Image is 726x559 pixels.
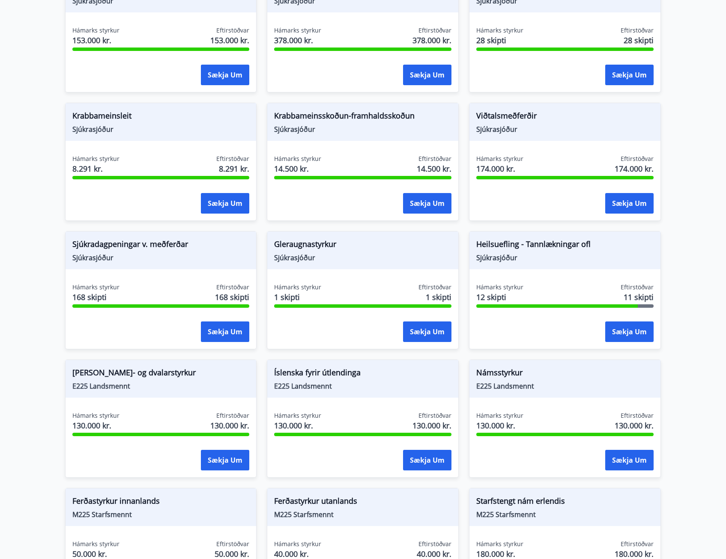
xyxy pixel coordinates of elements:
span: Hámarks styrkur [476,540,523,548]
span: Sjúkrasjóður [72,125,250,134]
span: M225 Starfsmennt [274,510,451,519]
span: Íslenska fyrir útlendinga [274,367,451,381]
span: 130.000 kr. [476,420,523,431]
button: Sækja um [201,193,249,214]
span: Hámarks styrkur [72,155,120,163]
span: 153.000 kr. [210,35,249,46]
span: Sjúkrasjóður [72,253,250,262]
span: Heilsuefling - Tannlækningar ofl [476,238,654,253]
span: 1 skipti [274,291,321,303]
span: 130.000 kr. [412,420,451,431]
span: Hámarks styrkur [72,283,120,291]
span: 130.000 kr. [72,420,120,431]
span: Eftirstöðvar [621,411,654,420]
span: Sjúkrasjóður [476,253,654,262]
span: 14.500 kr. [417,163,451,174]
span: Hámarks styrkur [476,411,523,420]
span: 1 skipti [426,291,451,303]
span: Sjúkrasjóður [476,125,654,134]
span: Hámarks styrkur [72,411,120,420]
span: Hámarks styrkur [476,283,523,291]
span: Eftirstöðvar [418,26,451,35]
button: Sækja um [201,65,249,85]
span: Sjúkrasjóður [274,253,451,262]
span: 168 skipti [72,291,120,303]
span: 130.000 kr. [210,420,249,431]
span: Hámarks styrkur [72,540,120,548]
span: 28 skipti [624,35,654,46]
span: Hámarks styrkur [72,26,120,35]
span: 174.000 kr. [615,163,654,174]
span: Eftirstöðvar [216,155,249,163]
span: Viðtalsmeðferðir [476,110,654,125]
span: 153.000 kr. [72,35,120,46]
span: Hámarks styrkur [274,540,321,548]
span: Hámarks styrkur [274,26,321,35]
span: Eftirstöðvar [621,540,654,548]
span: E225 Landsmennt [72,381,250,391]
span: Eftirstöðvar [216,26,249,35]
span: Eftirstöðvar [216,283,249,291]
span: 174.000 kr. [476,163,523,174]
button: Sækja um [403,321,451,342]
span: Námsstyrkur [476,367,654,381]
span: Eftirstöðvar [216,540,249,548]
span: Starfstengt nám erlendis [476,495,654,510]
span: 14.500 kr. [274,163,321,174]
span: Eftirstöðvar [418,411,451,420]
span: Hámarks styrkur [476,26,523,35]
span: Eftirstöðvar [621,155,654,163]
span: Krabbameinsskoðun-framhaldsskoðun [274,110,451,125]
span: E225 Landsmennt [476,381,654,391]
span: Hámarks styrkur [274,283,321,291]
span: 130.000 kr. [615,420,654,431]
button: Sækja um [403,65,451,85]
span: Hámarks styrkur [274,411,321,420]
button: Sækja um [605,193,654,214]
span: 28 skipti [476,35,523,46]
button: Sækja um [605,450,654,470]
button: Sækja um [201,321,249,342]
span: Eftirstöðvar [418,283,451,291]
span: Ferðastyrkur innanlands [72,495,250,510]
span: Hámarks styrkur [274,155,321,163]
button: Sækja um [403,450,451,470]
span: 130.000 kr. [274,420,321,431]
span: Eftirstöðvar [621,283,654,291]
span: 378.000 kr. [412,35,451,46]
span: 8.291 kr. [72,163,120,174]
span: Gleraugnastyrkur [274,238,451,253]
span: 11 skipti [624,291,654,303]
span: 378.000 kr. [274,35,321,46]
span: E225 Landsmennt [274,381,451,391]
span: Krabbameinsleit [72,110,250,125]
span: Sjúkradagpeningar v. meðferðar [72,238,250,253]
span: M225 Starfsmennt [476,510,654,519]
span: Eftirstöðvar [216,411,249,420]
button: Sækja um [605,321,654,342]
button: Sækja um [403,193,451,214]
span: 8.291 kr. [219,163,249,174]
span: [PERSON_NAME]- og dvalarstyrkur [72,367,250,381]
span: Eftirstöðvar [621,26,654,35]
span: 168 skipti [215,291,249,303]
button: Sækja um [605,65,654,85]
span: Sjúkrasjóður [274,125,451,134]
span: Ferðastyrkur utanlands [274,495,451,510]
span: M225 Starfsmennt [72,510,250,519]
button: Sækja um [201,450,249,470]
span: Hámarks styrkur [476,155,523,163]
span: Eftirstöðvar [418,540,451,548]
span: 12 skipti [476,291,523,303]
span: Eftirstöðvar [418,155,451,163]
